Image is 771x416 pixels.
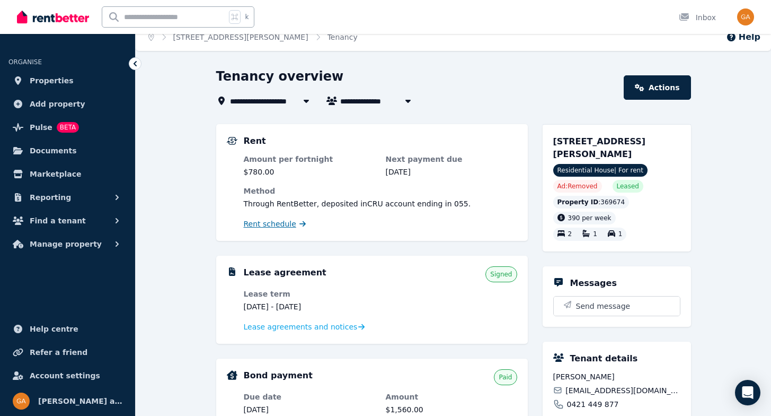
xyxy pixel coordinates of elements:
span: Reporting [30,191,71,204]
span: Through RentBetter , deposited in CRU account ending in 055 . [244,200,471,208]
span: Signed [490,270,512,279]
h5: Bond payment [244,369,313,382]
span: Ad: Removed [557,182,598,190]
a: Add property [8,93,127,115]
a: Help centre [8,318,127,340]
a: [STREET_ADDRESS][PERSON_NAME] [173,33,308,41]
span: k [245,13,249,21]
button: Help [726,31,760,44]
span: Send message [576,301,631,311]
h1: Tenancy overview [216,68,344,85]
a: Properties [8,70,127,91]
img: Natalie and Garth Thompson [13,393,30,410]
dt: Amount per fortnight [244,154,375,164]
span: Rent schedule [244,219,296,229]
img: Natalie and Garth Thompson [737,8,754,25]
span: Account settings [30,369,100,382]
dd: [DATE] [386,167,517,177]
a: Lease agreements and notices [244,322,365,332]
a: Documents [8,140,127,161]
span: Manage property [30,238,102,250]
div: : 369674 [553,196,630,209]
button: Manage property [8,233,127,255]
nav: Breadcrumb [136,23,370,51]
h5: Lease agreement [244,266,326,279]
img: Bond Details [227,370,237,380]
dd: $1,560.00 [386,404,517,415]
dt: Next payment due [386,154,517,164]
span: 2 [568,231,572,238]
span: Pulse [30,121,52,134]
div: Inbox [679,12,716,23]
span: BETA [57,122,79,133]
a: Marketplace [8,163,127,185]
span: Tenancy [327,32,358,42]
span: [PERSON_NAME] [553,371,680,382]
span: 0421 449 877 [567,399,619,410]
span: Help centre [30,323,78,335]
span: Residential House | For rent [553,164,648,177]
h5: Tenant details [570,352,638,365]
span: 390 per week [568,214,612,222]
span: [EMAIL_ADDRESS][DOMAIN_NAME] [565,385,680,396]
span: [STREET_ADDRESS][PERSON_NAME] [553,136,646,159]
dt: Lease term [244,289,375,299]
button: Send message [554,297,680,316]
a: Account settings [8,365,127,386]
span: Marketplace [30,168,81,180]
h5: Messages [570,277,617,290]
span: ORGANISE [8,58,42,66]
span: Refer a friend [30,346,87,359]
span: Leased [617,182,639,190]
a: Rent schedule [244,219,306,229]
button: Reporting [8,187,127,208]
span: Add property [30,98,85,110]
button: Find a tenant [8,210,127,231]
dd: [DATE] - [DATE] [244,301,375,312]
h5: Rent [244,135,266,148]
span: 1 [593,231,597,238]
span: 1 [618,231,623,238]
dt: Due date [244,392,375,402]
span: Paid [499,373,512,382]
img: RentBetter [17,9,89,25]
div: Open Intercom Messenger [735,380,760,405]
dd: [DATE] [244,404,375,415]
img: Rental Payments [227,137,237,145]
span: Property ID [557,198,599,206]
a: PulseBETA [8,117,127,138]
dd: $780.00 [244,167,375,177]
dt: Method [244,186,517,196]
span: Properties [30,74,74,87]
a: Refer a friend [8,342,127,363]
a: Actions [624,75,690,100]
span: [PERSON_NAME] and [PERSON_NAME] [38,395,122,408]
dt: Amount [386,392,517,402]
span: Documents [30,144,77,157]
span: Lease agreements and notices [244,322,358,332]
span: Find a tenant [30,214,86,227]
